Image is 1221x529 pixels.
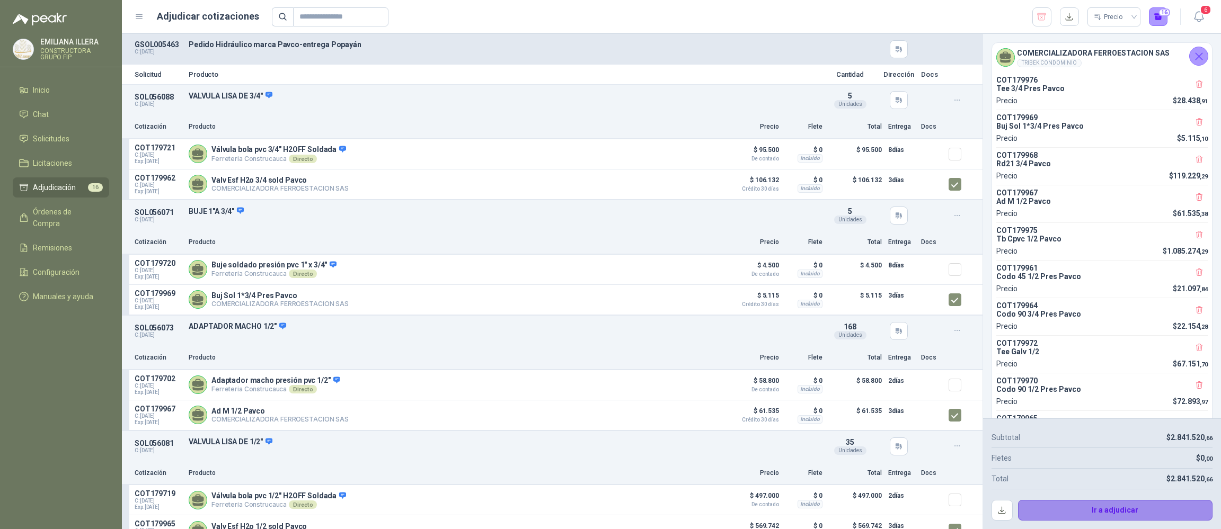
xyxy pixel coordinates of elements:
span: 61.535 [1177,209,1208,218]
div: Unidades [834,331,866,339]
span: 6 [1200,5,1211,15]
p: Producto [189,468,720,478]
p: Precio [726,122,779,132]
p: C: [DATE] [135,217,182,223]
p: Entrega [888,353,915,363]
span: ,38 [1200,211,1208,218]
p: Codo 45 1/2 Pres Pavco [996,272,1208,281]
div: Directo [289,270,317,278]
p: $ [1163,245,1208,257]
p: COT179962 [135,174,182,182]
p: $ [1173,208,1208,219]
span: De contado [726,502,779,507]
button: Cerrar [1189,47,1208,66]
span: 35 [846,438,854,446]
p: 3 días [888,289,915,302]
p: SOL056071 [135,208,182,217]
p: Entrega [888,237,915,247]
a: Adjudicación16 [13,177,109,198]
p: ADAPTADOR MACHO 1/2" [189,322,817,331]
span: C: [DATE] [135,182,182,189]
div: Incluido [798,500,822,508]
p: COT179968 [996,151,1208,159]
div: Incluido [798,385,822,393]
p: $ 95.500 [726,144,779,162]
span: Adjudicación [33,182,76,193]
a: Configuración [13,262,109,282]
div: Unidades [834,100,866,109]
span: Crédito 30 días [726,186,779,192]
p: 8 días [888,144,915,156]
p: Precio [726,237,779,247]
p: COT179976 [996,76,1208,84]
span: ,28 [1200,324,1208,330]
span: 5.115 [1181,134,1208,142]
span: C: [DATE] [135,498,182,504]
span: Chat [33,109,49,120]
span: C: [DATE] [135,267,182,274]
span: Exp: [DATE] [135,274,182,280]
p: Adaptador macho presión pvc 1/2" [211,376,340,385]
p: $ [1169,170,1208,182]
span: Órdenes de Compra [33,206,99,229]
p: COT179975 [996,226,1208,235]
p: COT179967 [996,189,1208,197]
p: Buje soldado presión pvc 1" x 3/4" [211,261,337,270]
span: Exp: [DATE] [135,504,182,510]
p: 3 días [888,405,915,417]
p: $ 4.500 [726,259,779,277]
p: Buj Sol 1*3/4 Pres Pavco [996,122,1208,130]
p: CONSTRUCTORA GRUPO FIP [40,48,109,60]
span: 22.154 [1177,322,1208,330]
p: 2 días [888,374,915,387]
p: $ 106.132 [829,174,882,195]
span: 2.841.520 [1171,433,1213,442]
span: 2.841.520 [1171,474,1213,483]
img: Company Logo [13,39,33,59]
p: $ [1177,132,1208,144]
p: Válvula bola pvc 3/4" H2OFF Soldada [211,145,346,155]
p: Pedido Hidráulico marca Pavco-entrega Popayán [189,40,817,49]
p: COT179719 [135,489,182,498]
a: Solicitudes [13,129,109,149]
span: ,66 [1205,476,1213,483]
p: $ 0 [785,289,822,302]
p: Precio [996,170,1017,182]
p: COMERCIALIZADORA FERROESTACION SAS [211,300,349,308]
div: Directo [289,385,317,393]
p: $ 0 [785,144,822,156]
div: Precio [1094,9,1125,25]
span: 168 [844,322,856,331]
p: Total [829,237,882,247]
span: Exp: [DATE] [135,419,182,426]
p: C: [DATE] [135,101,182,107]
p: $ [1173,283,1208,294]
p: $ 0 [785,174,822,186]
div: Incluido [798,415,822,424]
p: Valv Esf H2o 3/4 sold Pavco [211,176,349,184]
p: $ [1173,320,1208,332]
p: Tee 3/4 Pres Pavco [996,84,1208,93]
p: $ 58.800 [726,374,779,392]
span: ,29 [1200,173,1208,180]
p: Precio [996,283,1017,294]
p: $ [1166,432,1213,443]
span: ,10 [1200,136,1208,142]
p: Flete [785,237,822,247]
span: 67.151 [1177,360,1208,368]
p: Dirección [883,71,915,78]
p: Precio [996,396,1017,407]
p: Precio [996,132,1017,144]
p: COT179972 [996,339,1208,347]
p: Subtotal [992,432,1020,443]
span: C: [DATE] [135,152,182,158]
span: Crédito 30 días [726,417,779,423]
span: Manuales y ayuda [33,291,93,302]
div: Incluido [798,184,822,193]
span: De contado [726,272,779,277]
span: ,00 [1205,455,1213,462]
p: 3 días [888,174,915,186]
p: BUJE 1"A 3/4" [189,207,817,216]
img: Logo peakr [13,13,67,25]
p: Precio [996,95,1017,106]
